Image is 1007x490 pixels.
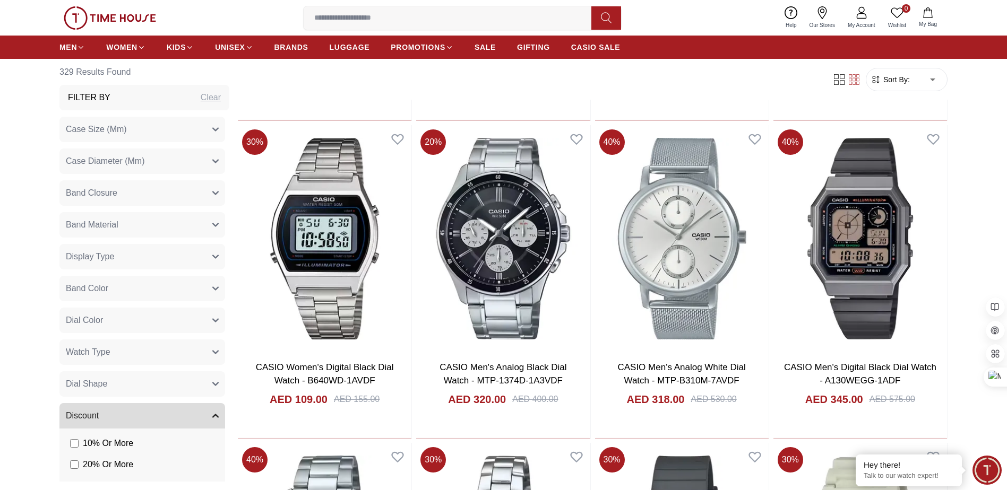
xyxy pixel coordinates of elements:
span: LUGGAGE [330,42,370,52]
div: AED 400.00 [512,393,558,406]
span: 30 % [778,447,803,472]
button: My Bag [913,5,943,30]
div: AED 575.00 [870,393,915,406]
span: 30 % [420,447,446,472]
div: Clear [201,91,221,104]
a: Our Stores [803,4,841,31]
img: ... [64,6,156,30]
span: 0 [902,4,910,13]
span: 20 % [420,129,446,155]
span: Dial Shape [66,378,107,390]
span: GIFTING [517,42,550,52]
span: MEN [59,42,77,52]
span: Band Closure [66,187,117,199]
a: CASIO Men's Analog Black Dial Watch - MTP-1374D-1A3VDF [440,362,566,386]
span: Wishlist [884,21,910,29]
span: My Account [844,21,880,29]
span: CASIO SALE [571,42,621,52]
button: Sort By: [871,74,910,85]
img: CASIO Women's Digital Black Dial Watch - B640WD-1AVDF [238,125,411,352]
span: My Bag [915,20,941,28]
button: Discount [59,403,225,428]
button: Display Type [59,244,225,269]
input: 10% Or More [70,439,79,448]
a: 0Wishlist [882,4,913,31]
a: LUGGAGE [330,38,370,57]
h4: AED 345.00 [805,392,863,407]
button: Case Size (Mm) [59,117,225,142]
a: Help [779,4,803,31]
div: Hey there! [864,460,954,470]
img: CASIO Men's Digital Black Dial Watch - A130WEGG-1ADF [773,125,947,352]
button: Dial Color [59,308,225,333]
span: Dial Color [66,314,103,327]
span: Sort By: [881,74,910,85]
a: GIFTING [517,38,550,57]
h3: Filter By [68,91,110,104]
a: BRANDS [274,38,308,57]
div: AED 530.00 [691,393,736,406]
h4: AED 318.00 [627,392,685,407]
input: 20% Or More [70,460,79,469]
span: 10 % Or More [83,437,133,450]
span: UNISEX [215,42,245,52]
span: Band Color [66,282,108,295]
a: UNISEX [215,38,253,57]
p: Talk to our watch expert! [864,471,954,480]
button: Band Closure [59,180,225,206]
img: CASIO Men's Analog White Dial Watch - MTP-B310M-7AVDF [595,125,769,352]
a: CASIO SALE [571,38,621,57]
a: SALE [475,38,496,57]
span: Band Material [66,218,118,231]
h6: 329 Results Found [59,59,229,85]
span: WOMEN [106,42,137,52]
span: Help [781,21,801,29]
h4: AED 109.00 [270,392,328,407]
span: Discount [66,409,99,422]
span: Case Diameter (Mm) [66,155,144,168]
span: 30 % [599,447,625,472]
h4: AED 320.00 [448,392,506,407]
a: CASIO Women's Digital Black Dial Watch - B640WD-1AVDF [256,362,394,386]
button: Band Material [59,212,225,238]
button: Band Color [59,276,225,301]
div: Chat Widget [972,456,1002,485]
a: MEN [59,38,85,57]
span: SALE [475,42,496,52]
a: CASIO Men's Digital Black Dial Watch - A130WEGG-1ADF [784,362,936,386]
button: Case Diameter (Mm) [59,148,225,174]
button: Watch Type [59,339,225,365]
span: 30 % [242,129,268,155]
a: PROMOTIONS [391,38,453,57]
a: WOMEN [106,38,145,57]
span: PROMOTIONS [391,42,445,52]
div: AED 155.00 [334,393,380,406]
span: 40 % [242,447,268,472]
span: Display Type [66,250,114,263]
span: Case Size (Mm) [66,123,127,136]
span: KIDS [167,42,186,52]
span: Our Stores [805,21,839,29]
span: Watch Type [66,346,110,358]
span: 40 % [599,129,625,155]
span: 20 % Or More [83,458,133,471]
button: Dial Shape [59,371,225,397]
a: KIDS [167,38,194,57]
span: 40 % [778,129,803,155]
a: CASIO Men's Analog White Dial Watch - MTP-B310M-7AVDF [617,362,745,386]
span: BRANDS [274,42,308,52]
img: CASIO Men's Analog Black Dial Watch - MTP-1374D-1A3VDF [416,125,590,352]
